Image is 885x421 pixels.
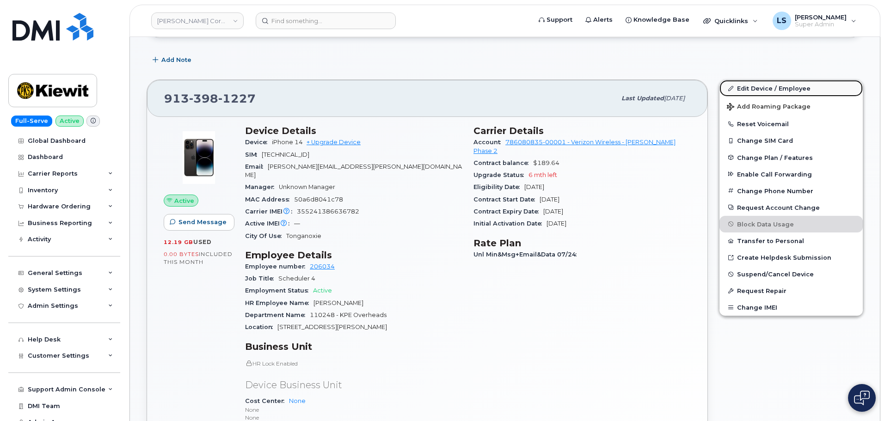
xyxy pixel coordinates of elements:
[189,92,218,105] span: 398
[245,250,462,261] h3: Employee Details
[245,208,297,215] span: Carrier IMEI
[719,266,863,282] button: Suspend/Cancel Device
[294,220,300,227] span: —
[151,12,244,29] a: Kiewit Corporation
[193,238,212,245] span: used
[719,232,863,249] button: Transfer to Personal
[719,132,863,149] button: Change SIM Card
[245,263,310,270] span: Employee number
[473,196,540,203] span: Contract Start Date
[171,130,227,185] img: image20231002-3703462-njx0qo.jpeg
[719,299,863,316] button: Change IMEI
[697,12,764,30] div: Quicklinks
[473,251,581,258] span: Unl Min&Msg+Email&Data 07/24
[473,208,543,215] span: Contract Expiry Date
[737,171,812,177] span: Enable Call Forwarding
[279,183,335,190] span: Unknown Manager
[719,116,863,132] button: Reset Voicemail
[719,80,863,97] a: Edit Device / Employee
[529,171,557,178] span: 6 mth left
[473,220,547,227] span: Initial Activation Date
[262,151,309,158] span: [TECHNICAL_ID]
[719,282,863,299] button: Request Repair
[289,397,306,404] a: None
[719,97,863,116] button: Add Roaming Package
[174,196,194,205] span: Active
[245,397,289,404] span: Cost Center
[777,15,787,26] span: LS
[164,251,199,257] span: 0.00 Bytes
[854,390,870,405] img: Open chat
[310,263,335,270] a: 206034
[719,166,863,183] button: Enable Call Forwarding
[310,311,387,318] span: 110248 - KPE Overheads
[795,13,847,21] span: [PERSON_NAME]
[579,11,619,29] a: Alerts
[547,15,572,24] span: Support
[737,271,814,278] span: Suspend/Cancel Device
[719,249,863,266] a: Create Helpdesk Submission
[795,21,847,28] span: Super Admin
[164,239,193,245] span: 12.19 GB
[547,220,566,227] span: [DATE]
[245,406,462,414] p: None
[719,216,863,232] button: Block Data Usage
[245,311,310,318] span: Department Name
[245,323,277,330] span: Location
[719,149,863,166] button: Change Plan / Features
[278,275,315,282] span: Scheduler 4
[533,159,559,166] span: $189.64
[245,287,313,294] span: Employment Status
[256,12,396,29] input: Find something...
[719,183,863,199] button: Change Phone Number
[161,55,191,64] span: Add Note
[245,125,462,136] h3: Device Details
[147,52,199,68] button: Add Note
[178,218,227,226] span: Send Message
[714,17,748,24] span: Quicklinks
[245,151,262,158] span: SIM
[307,139,361,146] a: + Upgrade Device
[524,183,544,190] span: [DATE]
[737,154,813,161] span: Change Plan / Features
[664,95,685,102] span: [DATE]
[245,299,313,306] span: HR Employee Name
[286,232,321,239] span: Tonganoxie
[719,199,863,216] button: Request Account Change
[294,196,343,203] span: 50a6d8041c78
[473,159,533,166] span: Contract balance
[245,275,278,282] span: Job Title
[313,299,363,306] span: [PERSON_NAME]
[245,341,462,352] h3: Business Unit
[272,139,303,146] span: iPhone 14
[473,125,691,136] h3: Carrier Details
[473,238,691,249] h3: Rate Plan
[619,11,696,29] a: Knowledge Base
[540,196,559,203] span: [DATE]
[245,183,279,190] span: Manager
[245,163,268,170] span: Email
[473,183,524,190] span: Eligibility Date
[297,208,359,215] span: 355241386636782
[164,92,256,105] span: 913
[245,232,286,239] span: City Of Use
[727,103,811,112] span: Add Roaming Package
[245,220,294,227] span: Active IMEI
[532,11,579,29] a: Support
[218,92,256,105] span: 1227
[621,95,664,102] span: Last updated
[164,214,234,231] button: Send Message
[245,196,294,203] span: MAC Address
[245,378,462,392] p: Device Business Unit
[543,208,563,215] span: [DATE]
[766,12,863,30] div: Luke Shomaker
[245,163,462,178] span: [PERSON_NAME][EMAIL_ADDRESS][PERSON_NAME][DOMAIN_NAME]
[245,139,272,146] span: Device
[313,287,332,294] span: Active
[473,171,529,178] span: Upgrade Status
[633,15,689,24] span: Knowledge Base
[473,139,676,154] a: 786080835-00001 - Verizon Wireless - [PERSON_NAME] Phase 2
[473,139,505,146] span: Account
[277,323,387,330] span: [STREET_ADDRESS][PERSON_NAME]
[593,15,613,24] span: Alerts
